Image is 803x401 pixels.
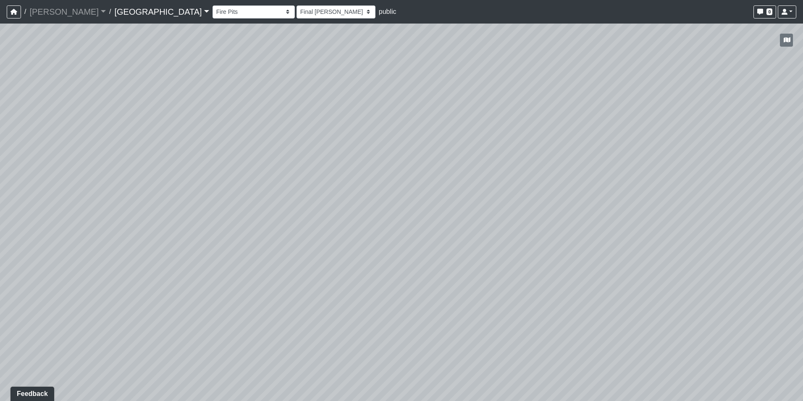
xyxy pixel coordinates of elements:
a: [GEOGRAPHIC_DATA] [114,3,209,20]
span: / [106,3,114,20]
a: [PERSON_NAME] [29,3,106,20]
span: public [379,8,396,15]
button: 0 [753,5,776,18]
iframe: Ybug feedback widget [6,384,56,401]
span: 0 [766,8,772,15]
span: / [21,3,29,20]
